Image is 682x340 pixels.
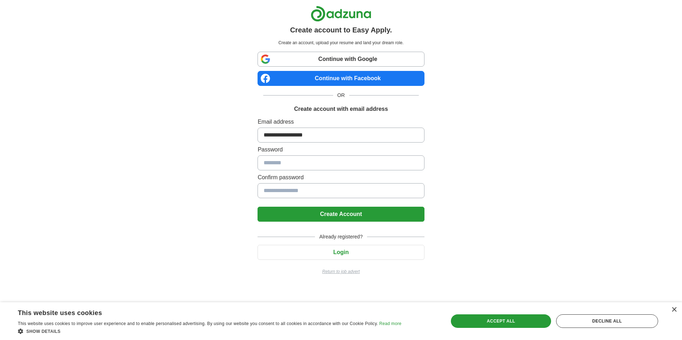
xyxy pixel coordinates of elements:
[26,329,61,334] span: Show details
[18,321,378,326] span: This website uses cookies to improve user experience and to enable personalised advertising. By u...
[315,233,367,241] span: Already registered?
[18,306,383,317] div: This website uses cookies
[671,307,677,313] div: Close
[258,249,424,255] a: Login
[258,145,424,154] label: Password
[333,92,349,99] span: OR
[294,105,388,113] h1: Create account with email address
[258,268,424,275] a: Return to job advert
[258,207,424,222] button: Create Account
[18,328,401,335] div: Show details
[258,245,424,260] button: Login
[258,52,424,67] a: Continue with Google
[556,314,658,328] div: Decline all
[290,25,392,35] h1: Create account to Easy Apply.
[379,321,401,326] a: Read more, opens a new window
[311,6,371,22] img: Adzuna logo
[259,40,423,46] p: Create an account, upload your resume and land your dream role.
[258,118,424,126] label: Email address
[258,173,424,182] label: Confirm password
[451,314,551,328] div: Accept all
[258,71,424,86] a: Continue with Facebook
